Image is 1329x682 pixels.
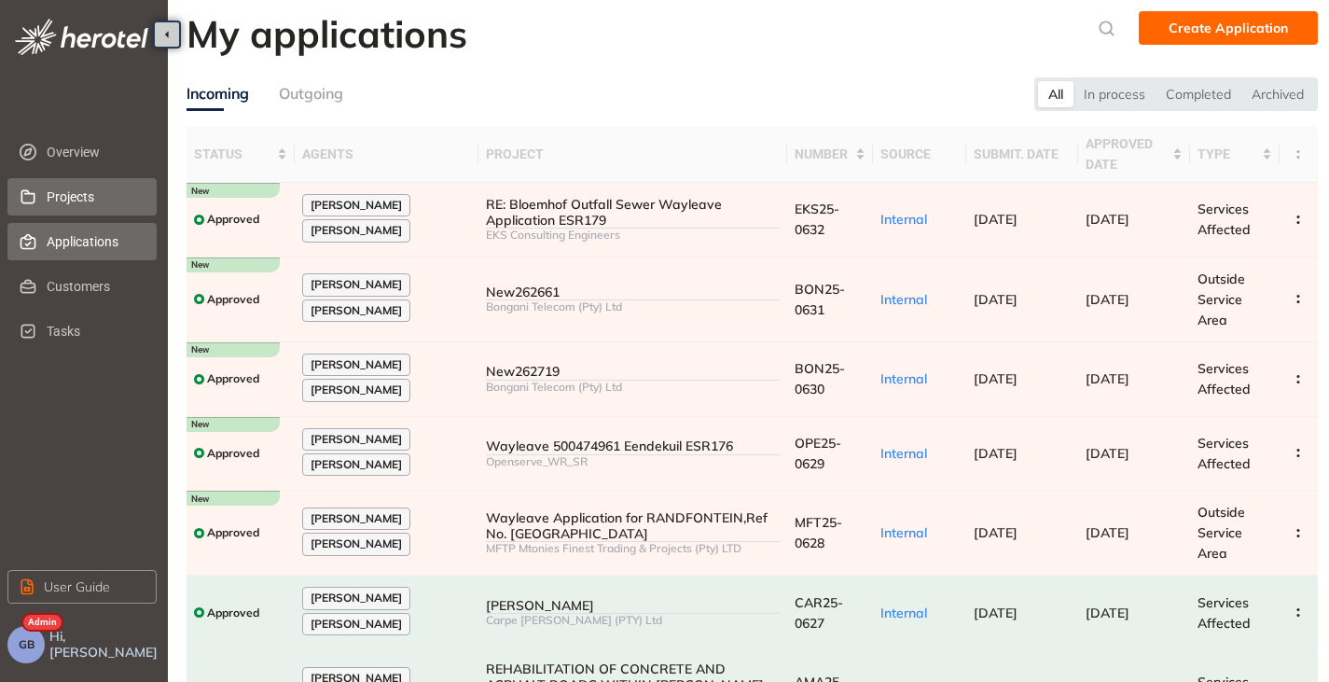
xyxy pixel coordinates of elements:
[486,438,780,454] div: Wayleave 500474961 Eendekuil ESR176
[974,524,1018,541] span: [DATE]
[974,291,1018,308] span: [DATE]
[478,126,787,183] th: project
[486,197,780,229] div: RE: Bloemhof Outfall Sewer Wayleave Application ESR179
[311,383,402,397] span: [PERSON_NAME]
[311,592,402,605] span: [PERSON_NAME]
[1139,11,1318,45] button: Create Application
[486,614,780,627] div: Carpe [PERSON_NAME] (PTY) Ltd
[295,126,478,183] th: agents
[1197,504,1245,562] span: Outside Service Area
[1197,201,1251,238] span: Services Affected
[47,178,142,216] span: Projects
[207,447,259,460] span: Approved
[974,605,1018,621] span: [DATE]
[1169,18,1288,38] span: Create Application
[207,293,259,306] span: Approved
[311,433,402,446] span: [PERSON_NAME]
[486,598,780,614] div: [PERSON_NAME]
[1241,81,1314,107] div: Archived
[1197,360,1251,397] span: Services Affected
[311,224,402,237] span: [PERSON_NAME]
[1197,144,1258,164] span: type
[880,605,927,621] span: Internal
[47,313,142,350] span: Tasks
[795,514,842,551] span: MFT25-0628
[311,278,402,291] span: [PERSON_NAME]
[311,199,402,212] span: [PERSON_NAME]
[44,577,110,597] span: User Guide
[19,638,35,651] span: GB
[966,126,1078,183] th: submit. date
[1086,524,1129,541] span: [DATE]
[15,19,148,55] img: logo
[795,201,839,238] span: EKS25-0632
[49,629,160,661] span: Hi, [PERSON_NAME]
[486,542,780,555] div: MFTP Mtonies Finest Trading & Projects (Pty) LTD
[880,370,927,387] span: Internal
[1086,445,1129,462] span: [DATE]
[486,285,780,300] div: New262661
[1197,435,1251,472] span: Services Affected
[974,211,1018,228] span: [DATE]
[1073,81,1156,107] div: In process
[207,606,259,619] span: Approved
[486,300,780,313] div: Bongani Telecom (Pty) Ltd
[486,510,780,542] div: Wayleave Application for RANDFONTEIN,Ref No. [GEOGRAPHIC_DATA]
[311,512,402,525] span: [PERSON_NAME]
[311,458,402,471] span: [PERSON_NAME]
[187,82,249,105] div: Incoming
[1086,291,1129,308] span: [DATE]
[1086,370,1129,387] span: [DATE]
[207,526,259,539] span: Approved
[787,126,874,183] th: number
[7,570,157,604] button: User Guide
[1086,605,1129,621] span: [DATE]
[7,626,45,663] button: GB
[1086,133,1169,174] span: approved date
[1156,81,1241,107] div: Completed
[47,133,142,171] span: Overview
[880,291,927,308] span: Internal
[187,126,295,183] th: status
[974,445,1018,462] span: [DATE]
[311,358,402,371] span: [PERSON_NAME]
[1038,81,1073,107] div: All
[795,144,852,164] span: number
[47,223,142,260] span: Applications
[880,211,927,228] span: Internal
[1190,126,1280,183] th: type
[795,281,845,318] span: BON25-0631
[880,524,927,541] span: Internal
[47,268,142,305] span: Customers
[311,304,402,317] span: [PERSON_NAME]
[974,370,1018,387] span: [DATE]
[187,11,467,56] h2: My applications
[486,364,780,380] div: New262719
[1078,126,1190,183] th: approved date
[486,455,780,468] div: Openserve_WR_SR
[873,126,966,183] th: source
[1197,271,1245,328] span: Outside Service Area
[486,381,780,394] div: Bongani Telecom (Pty) Ltd
[1086,211,1129,228] span: [DATE]
[207,213,259,226] span: Approved
[880,445,927,462] span: Internal
[486,229,780,242] div: EKS Consulting Engineers
[279,82,343,105] div: Outgoing
[311,618,402,631] span: [PERSON_NAME]
[194,144,273,164] span: status
[207,372,259,385] span: Approved
[795,360,845,397] span: BON25-0630
[311,537,402,550] span: [PERSON_NAME]
[795,594,843,632] span: CAR25-0627
[1197,594,1251,632] span: Services Affected
[795,435,841,472] span: OPE25-0629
